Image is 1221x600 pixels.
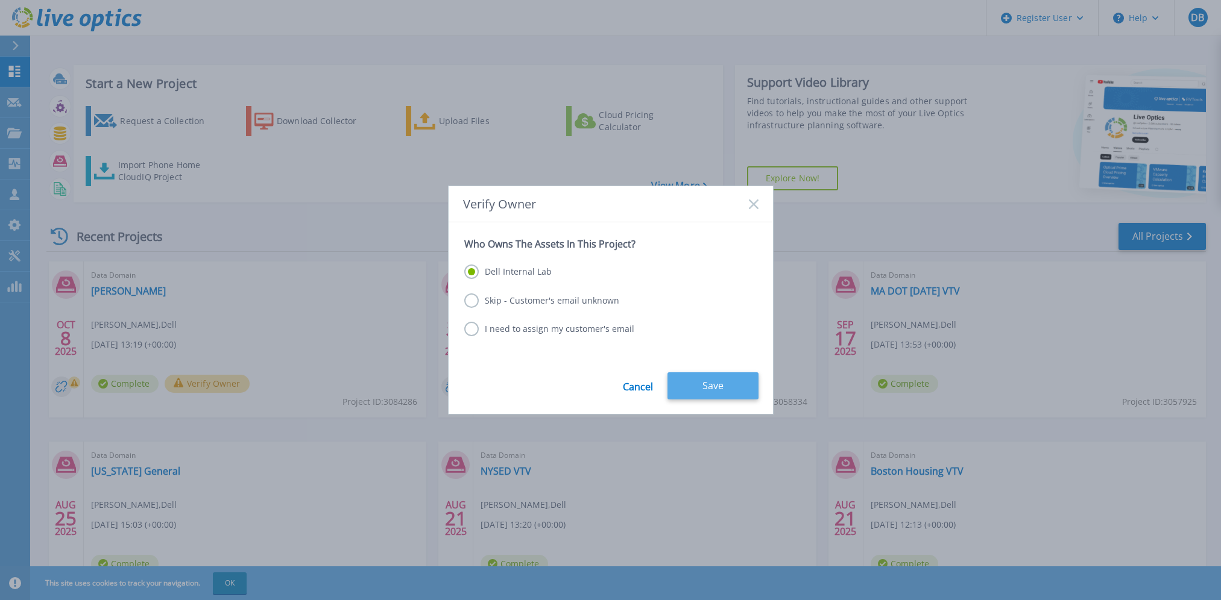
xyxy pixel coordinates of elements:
p: Who Owns The Assets In This Project? [464,238,757,250]
button: Save [667,372,759,399]
label: Skip - Customer's email unknown [464,293,619,308]
label: I need to assign my customer's email [464,322,634,336]
a: Cancel [623,372,653,399]
span: Verify Owner [463,197,536,211]
label: Dell Internal Lab [464,264,552,279]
